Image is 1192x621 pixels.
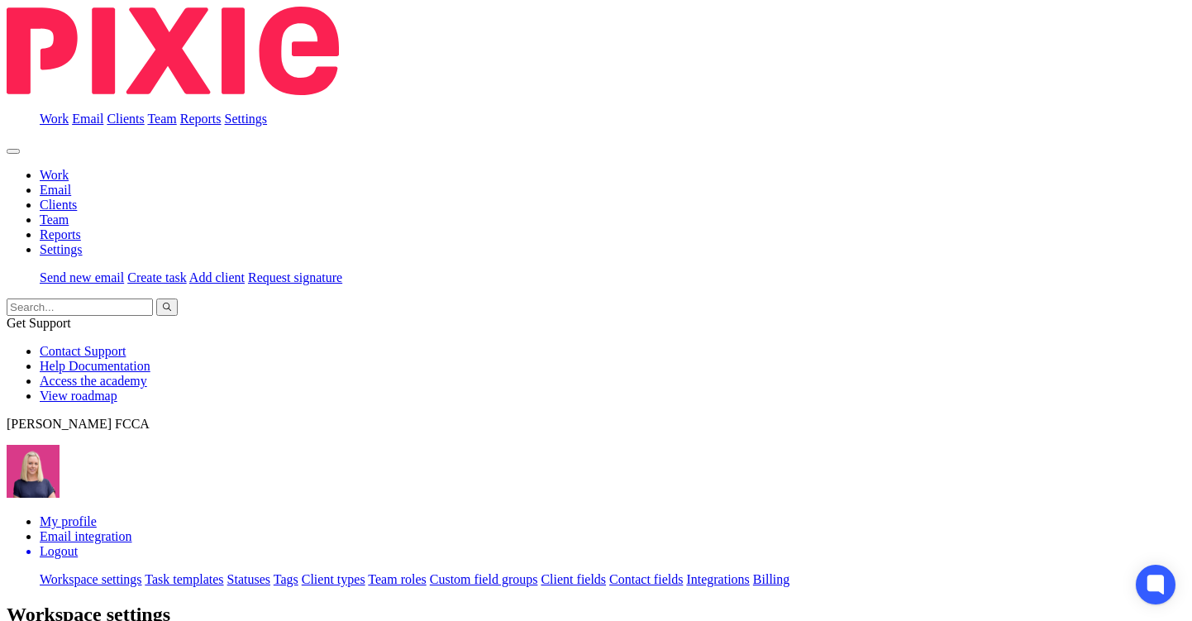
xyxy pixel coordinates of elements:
img: Cheryl%20Sharp%20FCCA.png [7,445,60,498]
button: Search [156,299,178,316]
span: Get Support [7,316,71,330]
a: Send new email [40,270,124,284]
a: Workspace settings [40,572,142,586]
a: Clients [107,112,144,126]
img: Pixie [7,7,339,95]
a: Clients [40,198,77,212]
a: Work [40,168,69,182]
a: Reports [180,112,222,126]
a: Team roles [368,572,426,586]
a: Request signature [248,270,342,284]
a: Custom field groups [430,572,538,586]
a: Tags [274,572,298,586]
a: Team [147,112,176,126]
a: Add client [189,270,245,284]
a: Email integration [40,529,132,543]
a: Create task [127,270,187,284]
a: Help Documentation [40,359,150,373]
a: Logout [40,544,1185,559]
p: [PERSON_NAME] FCCA [7,417,1185,432]
a: Email [72,112,103,126]
a: My profile [40,514,97,528]
a: Team [40,213,69,227]
a: Client fields [541,572,606,586]
a: Integrations [686,572,749,586]
a: Contact fields [609,572,683,586]
a: Client types [302,572,365,586]
a: Settings [225,112,268,126]
a: Work [40,112,69,126]
a: Contact Support [40,344,126,358]
a: View roadmap [40,389,117,403]
a: Email [40,183,71,197]
a: Task templates [145,572,223,586]
a: Billing [753,572,789,586]
a: Reports [40,227,81,241]
a: Settings [40,242,83,256]
input: Search [7,299,153,316]
a: Access the academy [40,374,147,388]
span: Logout [40,544,78,558]
a: Statuses [227,572,270,586]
